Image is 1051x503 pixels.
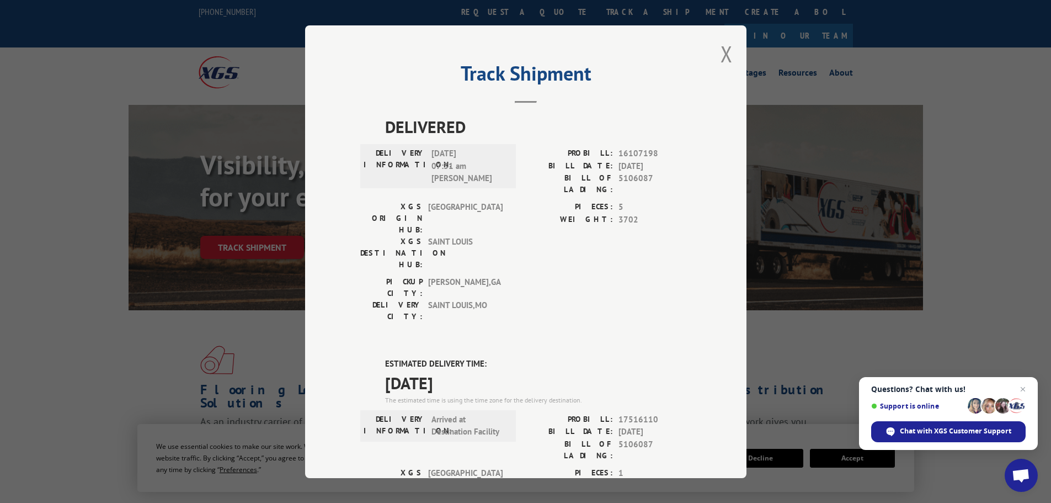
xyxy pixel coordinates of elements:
h2: Track Shipment [360,66,691,87]
label: DELIVERY INFORMATION: [364,413,426,438]
label: BILL OF LADING: [526,172,613,195]
span: [GEOGRAPHIC_DATA] [428,467,503,501]
label: XGS ORIGIN HUB: [360,467,423,501]
label: ESTIMATED DELIVERY TIME: [385,358,691,370]
span: SAINT LOUIS [428,236,503,271]
label: BILL OF LADING: [526,438,613,461]
span: 5106087 [618,172,691,195]
span: 16107198 [618,147,691,160]
span: Chat with XGS Customer Support [900,426,1011,436]
button: Close modal [721,39,733,68]
label: BILL DATE: [526,426,613,438]
label: BILL DATE: [526,160,613,172]
a: Open chat [1005,459,1038,492]
label: PIECES: [526,467,613,479]
label: PIECES: [526,201,613,214]
span: [DATE] [618,160,691,172]
label: XGS DESTINATION HUB: [360,236,423,271]
span: SAINT LOUIS , MO [428,299,503,322]
label: DELIVERY CITY: [360,299,423,322]
span: DELIVERED [385,114,691,139]
span: Questions? Chat with us! [871,385,1026,394]
div: The estimated time is using the time zone for the delivery destination. [385,395,691,405]
span: Arrived at Destination Facility [431,413,506,438]
span: 5 [618,201,691,214]
span: [DATE] [385,370,691,395]
span: [DATE] [618,426,691,438]
span: 1 [618,467,691,479]
span: 17516110 [618,413,691,426]
label: PICKUP CITY: [360,276,423,299]
label: XGS ORIGIN HUB: [360,201,423,236]
span: [GEOGRAPHIC_DATA] [428,201,503,236]
label: PROBILL: [526,413,613,426]
span: [PERSON_NAME] , GA [428,276,503,299]
span: 5106087 [618,438,691,461]
span: Support is online [871,402,964,410]
label: DELIVERY INFORMATION: [364,147,426,185]
span: [DATE] 07:31 am [PERSON_NAME] [431,147,506,185]
label: WEIGHT: [526,213,613,226]
span: 3702 [618,213,691,226]
label: PROBILL: [526,147,613,160]
span: Chat with XGS Customer Support [871,421,1026,442]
